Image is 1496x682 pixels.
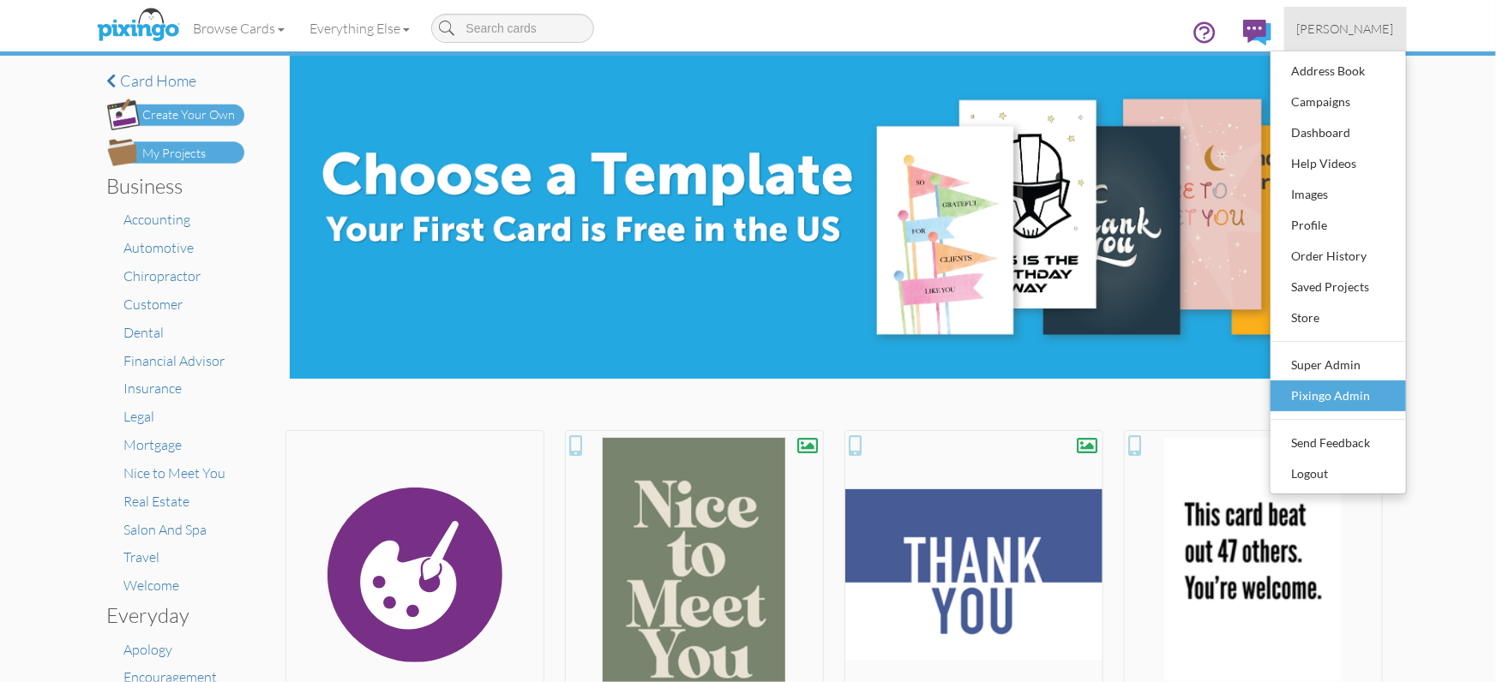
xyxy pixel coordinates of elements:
[181,7,297,50] a: Browse Cards
[431,14,594,43] input: Search cards
[1288,383,1389,409] div: Pixingo Admin
[124,296,183,313] a: Customer
[124,211,191,228] a: Accounting
[1288,151,1389,176] div: Help Videos
[1271,458,1406,489] a: Logout
[1271,380,1406,411] a: Pixingo Admin
[107,604,231,626] h3: Everyday
[1284,7,1407,51] a: [PERSON_NAME]
[1271,428,1406,458] a: Send Feedback
[124,352,225,369] a: Financial Advisor
[124,267,201,284] a: Chiropractor
[124,380,183,397] a: Insurance
[1288,352,1389,378] div: Super Admin
[1288,58,1389,84] div: Address Book
[124,521,207,538] a: Salon And Spa
[1271,210,1406,241] a: Profile
[107,175,231,197] h3: Business
[290,56,1378,379] img: e8896c0d-71ea-4978-9834-e4f545c8bf84.jpg
[1297,21,1394,36] span: [PERSON_NAME]
[1271,272,1406,302] a: Saved Projects
[124,493,190,510] a: Real Estate
[124,548,160,565] a: Travel
[1271,56,1406,87] a: Address Book
[1288,461,1389,487] div: Logout
[1271,148,1406,179] a: Help Videos
[1288,182,1389,207] div: Images
[1243,20,1271,45] img: comments.svg
[1288,120,1389,146] div: Dashboard
[124,324,165,341] a: Dental
[1288,430,1389,456] div: Send Feedback
[297,7,423,50] a: Everything Else
[143,145,207,163] div: My Projects
[93,4,183,47] img: pixingo logo
[1271,117,1406,148] a: Dashboard
[1271,179,1406,210] a: Images
[1288,274,1389,300] div: Saved Projects
[107,139,244,166] img: my-projects-button.png
[1288,212,1389,238] div: Profile
[1271,302,1406,333] a: Store
[124,464,226,482] a: Nice to Meet You
[1271,241,1406,272] a: Order History
[143,106,236,124] div: Create Your Own
[124,577,180,594] a: Welcome
[1271,87,1406,117] a: Campaigns
[124,641,173,658] a: Apology
[1288,305,1389,331] div: Store
[124,408,155,425] a: Legal
[124,239,195,256] a: Automotive
[1288,89,1389,115] div: Campaigns
[1288,243,1389,269] div: Order History
[124,436,183,453] a: Mortgage
[107,99,244,130] img: create-own-button.png
[1271,350,1406,380] a: Super Admin
[107,73,244,90] a: Card home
